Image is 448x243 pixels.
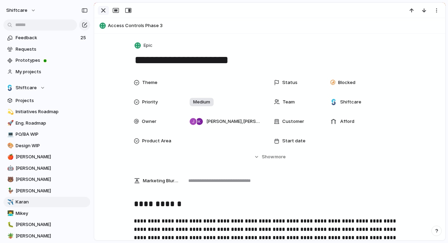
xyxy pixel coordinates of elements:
span: [PERSON_NAME] [16,187,88,194]
a: ✈️Karan [3,197,90,207]
span: 25 [80,34,87,41]
span: Show [262,153,274,160]
div: ✈️ [7,198,12,206]
span: Prototypes [16,57,88,64]
a: 🚀Eng. Roadmap [3,118,90,128]
button: 🍎 [6,153,13,160]
span: Feedback [16,34,78,41]
span: Design WIP [16,142,88,149]
div: 🤖 [7,164,12,172]
a: Requests [3,44,90,55]
span: Owner [142,118,156,125]
button: 🪴 [6,233,13,240]
span: [PERSON_NAME] [16,153,88,160]
a: Projects [3,95,90,106]
div: 🦆 [7,187,12,195]
button: 🐛 [6,221,13,228]
button: shiftcare [3,5,40,16]
span: Eng. Roadmap [16,120,88,127]
div: 🎨 [7,142,12,150]
div: 🐛 [7,221,12,229]
a: 💫Initiatives Roadmap [3,107,90,117]
span: more [275,153,286,160]
span: [PERSON_NAME] [16,176,88,183]
div: 🚀 [7,119,12,127]
span: Afford [340,118,354,125]
span: Mikey [16,210,88,217]
span: PO/BA WIP [16,131,88,138]
span: Initiatives Roadmap [16,108,88,115]
a: 🤖[PERSON_NAME] [3,163,90,174]
button: 💫 [6,108,13,115]
button: 🎨 [6,142,13,149]
a: 💻PO/BA WIP [3,129,90,140]
span: Requests [16,46,88,53]
span: [PERSON_NAME] , [PERSON_NAME] [206,118,260,125]
div: 💻 [7,131,12,139]
a: 🍎[PERSON_NAME] [3,152,90,162]
a: 🦆[PERSON_NAME] [3,186,90,196]
button: 💻 [6,131,13,138]
span: Shiftcare [16,84,37,91]
span: Team [283,99,295,106]
span: shiftcare [6,7,27,14]
button: 🚀 [6,120,13,127]
a: 🐛[PERSON_NAME] [3,219,90,230]
a: 👨‍💻Mikey [3,208,90,219]
span: [PERSON_NAME] [16,165,88,172]
span: [PERSON_NAME] [16,221,88,228]
span: Priority [142,99,158,106]
button: Epic [133,41,155,51]
button: 🐻 [6,176,13,183]
span: Medium [193,99,210,106]
button: Shiftcare [3,83,90,93]
span: Customer [282,118,304,125]
span: Product Area [142,137,171,144]
a: Prototypes [3,55,90,66]
a: 🐻[PERSON_NAME] [3,174,90,185]
span: Shiftcare [340,99,361,106]
div: 🍎 [7,153,12,161]
button: Access Controls Phase 3 [97,20,442,31]
span: Projects [16,97,88,104]
div: 🐻 [7,176,12,184]
span: Start date [282,137,305,144]
button: ✈️ [6,199,13,206]
div: 🪴 [7,232,12,240]
span: Access Controls Phase 3 [108,22,442,29]
span: Theme [142,79,157,86]
span: Epic [144,42,153,49]
span: Marketing Blurb (15-20 Words) [143,177,178,184]
span: Status [282,79,298,86]
button: 👨‍💻 [6,210,13,217]
button: 🦆 [6,187,13,194]
div: 👨‍💻 [7,209,12,217]
span: [PERSON_NAME] [16,233,88,240]
a: 🪴[PERSON_NAME] [3,231,90,241]
a: Feedback25 [3,33,90,43]
button: Showmore [134,151,406,163]
span: My projects [16,68,88,75]
span: Karan [16,199,88,206]
span: Blocked [338,79,355,86]
a: 🎨Design WIP [3,141,90,151]
a: My projects [3,67,90,77]
button: 🤖 [6,165,13,172]
div: 💫 [7,108,12,116]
